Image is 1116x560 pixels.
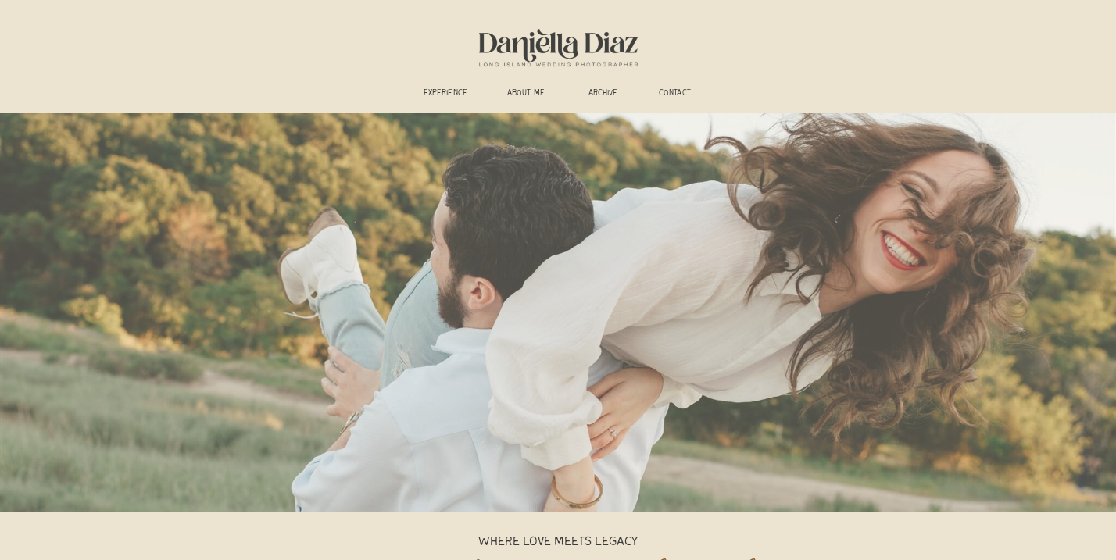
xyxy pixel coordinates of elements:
p: Where Love Meets Legacy [441,534,675,551]
a: experience [417,88,474,100]
a: ABOUT ME [497,88,555,100]
a: CONTACT [650,88,699,100]
a: ARCHIVE [578,88,628,100]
